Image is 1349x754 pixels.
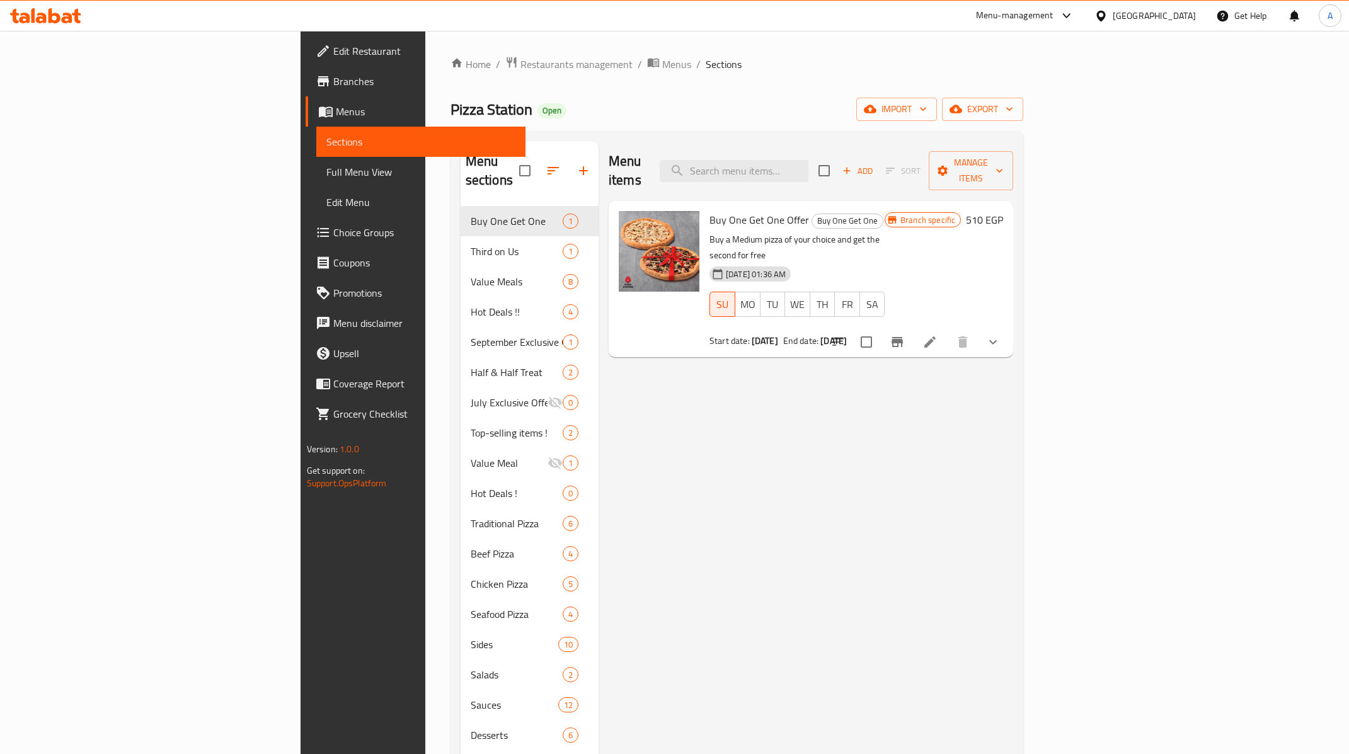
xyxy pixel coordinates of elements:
[333,255,516,270] span: Coupons
[948,327,978,357] button: delete
[709,292,735,317] button: SU
[563,518,578,530] span: 6
[815,295,830,314] span: TH
[715,295,730,314] span: SU
[471,214,563,229] span: Buy One Get One
[461,660,599,690] div: Salads2
[563,365,578,380] div: items
[512,157,538,184] span: Select all sections
[559,639,578,651] span: 10
[563,455,578,471] div: items
[812,214,883,229] div: Buy One Get One
[568,156,599,186] button: Add section
[882,327,912,357] button: Branch-specific-item
[461,629,599,660] div: Sides10
[952,101,1013,117] span: export
[316,187,526,217] a: Edit Menu
[548,455,563,471] svg: Inactive section
[563,667,578,682] div: items
[985,334,1001,350] svg: Show Choices
[820,333,847,349] b: [DATE]
[563,546,578,561] div: items
[471,576,563,591] span: Chicken Pizza
[766,295,781,314] span: TU
[563,246,578,258] span: 1
[316,157,526,187] a: Full Menu View
[461,206,599,236] div: Buy One Get One1
[660,160,808,182] input: search
[471,395,548,410] div: July Exclusive Offers
[461,387,599,418] div: July Exclusive Offers0
[461,569,599,599] div: Chicken Pizza5
[810,292,835,317] button: TH
[471,274,563,289] span: Value Meals
[537,103,566,118] div: Open
[461,266,599,297] div: Value Meals8
[471,667,563,682] span: Salads
[471,728,563,743] div: Desserts
[461,448,599,478] div: Value Meal1
[471,697,558,712] div: Sauces
[461,297,599,327] div: Hot Deals !!4
[336,104,516,119] span: Menus
[537,105,566,116] span: Open
[461,508,599,539] div: Traditional Pizza6
[563,578,578,590] span: 5
[333,225,516,240] span: Choice Groups
[461,357,599,387] div: Half & Half Treat2
[563,576,578,591] div: items
[471,425,563,440] span: Top-selling items !
[922,334,938,350] a: Edit menu item
[333,376,516,391] span: Coverage Report
[563,729,578,741] span: 6
[841,164,875,178] span: Add
[548,395,563,410] svg: Inactive section
[471,637,558,652] span: Sides
[609,152,645,190] h2: Menu items
[978,327,1008,357] button: show more
[505,56,633,72] a: Restaurants management
[563,306,578,318] span: 4
[563,367,578,379] span: 2
[461,539,599,569] div: Beef Pizza4
[471,365,563,380] div: Half & Half Treat
[471,244,563,259] span: Third on Us
[471,304,563,319] span: Hot Deals !!
[326,195,516,210] span: Edit Menu
[333,285,516,300] span: Promotions
[878,161,929,181] span: Select section first
[563,336,578,348] span: 1
[811,157,837,184] span: Select section
[709,333,750,349] span: Start date:
[563,425,578,440] div: items
[856,98,937,121] button: import
[340,441,359,457] span: 1.0.0
[520,57,633,72] span: Restaurants management
[721,268,791,280] span: [DATE] 01:36 AM
[638,57,642,72] li: /
[837,161,878,181] span: Add item
[709,210,809,229] span: Buy One Get One Offer
[563,728,578,743] div: items
[326,134,516,149] span: Sections
[306,399,526,429] a: Grocery Checklist
[563,304,578,319] div: items
[563,244,578,259] div: items
[859,292,885,317] button: SA
[563,274,578,289] div: items
[558,637,578,652] div: items
[333,406,516,421] span: Grocery Checklist
[752,333,778,349] b: [DATE]
[471,607,563,622] span: Seafood Pizza
[471,455,548,471] span: Value Meal
[1113,9,1196,23] div: [GEOGRAPHIC_DATA]
[783,333,818,349] span: End date:
[812,214,883,228] span: Buy One Get One
[306,338,526,368] a: Upsell
[306,278,526,308] a: Promotions
[647,56,691,72] a: Menus
[709,232,885,263] p: Buy a Medium pizza of your choice and get the second for free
